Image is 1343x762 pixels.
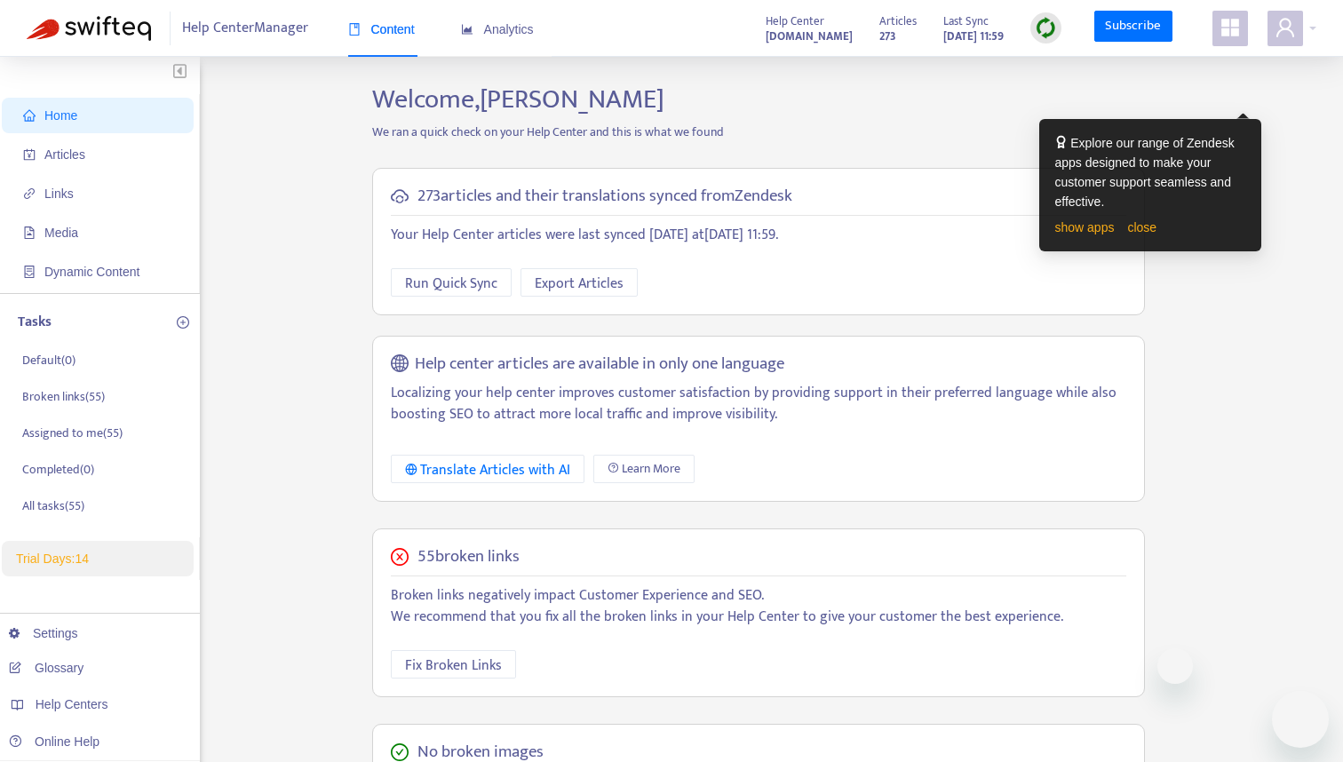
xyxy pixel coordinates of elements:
[1157,648,1193,684] iframe: Close message
[1272,691,1329,748] iframe: Button to launch messaging window
[391,225,1126,246] p: Your Help Center articles were last synced [DATE] at [DATE] 11:59 .
[391,548,409,566] span: close-circle
[1220,17,1241,38] span: appstore
[182,12,308,45] span: Help Center Manager
[1094,11,1172,43] a: Subscribe
[391,187,409,205] span: cloud-sync
[9,626,78,640] a: Settings
[27,16,151,41] img: Swifteq
[22,424,123,442] p: Assigned to me ( 55 )
[16,552,89,566] span: Trial Days: 14
[22,387,105,406] p: Broken links ( 55 )
[9,734,99,749] a: Online Help
[23,109,36,122] span: home
[415,354,784,375] h5: Help center articles are available in only one language
[405,459,571,481] div: Translate Articles with AI
[766,27,853,46] strong: [DOMAIN_NAME]
[766,26,853,46] a: [DOMAIN_NAME]
[461,23,473,36] span: area-chart
[36,697,108,711] span: Help Centers
[405,273,497,295] span: Run Quick Sync
[461,22,534,36] span: Analytics
[348,22,415,36] span: Content
[359,123,1158,141] p: We ran a quick check on your Help Center and this is what we found
[23,226,36,239] span: file-image
[405,655,502,677] span: Fix Broken Links
[593,455,695,483] a: Learn More
[44,265,139,279] span: Dynamic Content
[535,273,624,295] span: Export Articles
[391,354,409,375] span: global
[391,585,1126,628] p: Broken links negatively impact Customer Experience and SEO. We recommend that you fix all the bro...
[417,187,792,207] h5: 273 articles and their translations synced from Zendesk
[1055,220,1115,234] a: show apps
[348,23,361,36] span: book
[9,661,83,675] a: Glossary
[44,108,77,123] span: Home
[391,268,512,297] button: Run Quick Sync
[391,743,409,761] span: check-circle
[766,12,824,31] span: Help Center
[391,455,585,483] button: Translate Articles with AI
[372,77,664,122] span: Welcome, [PERSON_NAME]
[391,650,516,679] button: Fix Broken Links
[1055,133,1245,211] div: Explore our range of Zendesk apps designed to make your customer support seamless and effective.
[879,12,917,31] span: Articles
[23,266,36,278] span: container
[22,351,75,369] p: Default ( 0 )
[879,27,896,46] strong: 273
[18,312,52,333] p: Tasks
[1127,220,1156,234] a: close
[622,459,680,479] span: Learn More
[22,496,84,515] p: All tasks ( 55 )
[943,12,989,31] span: Last Sync
[417,547,520,568] h5: 55 broken links
[23,187,36,200] span: link
[23,148,36,161] span: account-book
[1275,17,1296,38] span: user
[391,383,1126,425] p: Localizing your help center improves customer satisfaction by providing support in their preferre...
[521,268,638,297] button: Export Articles
[943,27,1004,46] strong: [DATE] 11:59
[22,460,94,479] p: Completed ( 0 )
[44,147,85,162] span: Articles
[177,316,189,329] span: plus-circle
[44,226,78,240] span: Media
[1035,17,1057,39] img: sync.dc5367851b00ba804db3.png
[44,187,74,201] span: Links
